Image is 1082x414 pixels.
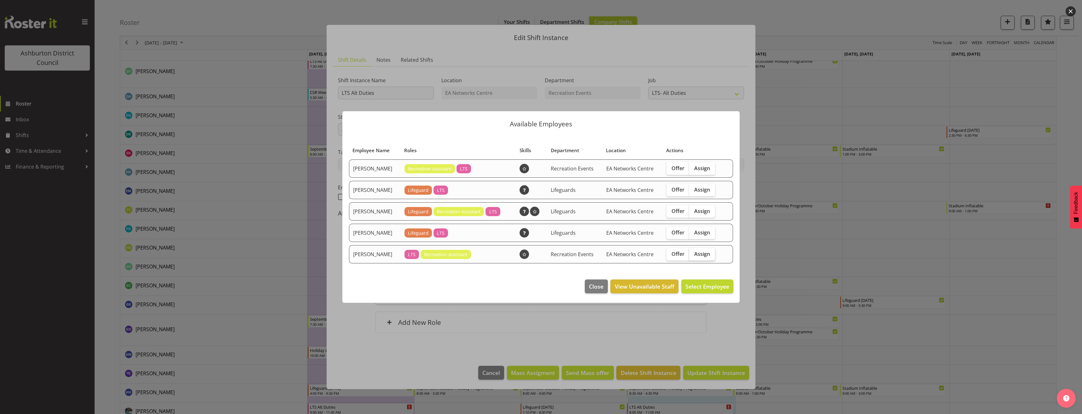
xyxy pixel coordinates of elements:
span: Close [589,282,603,290]
span: Recreation Assistant [424,251,468,258]
span: Recreation Assistant [437,208,480,215]
span: EA Networks Centre [606,165,654,172]
button: Close [585,279,608,293]
span: LTS [489,208,497,215]
span: View Unavailable Staff [615,282,674,290]
span: Assign [694,229,710,236]
span: Lifeguards [551,229,576,236]
span: Recreation Events [551,165,594,172]
span: EA Networks Centre [606,229,654,236]
span: Skills [520,147,531,154]
span: Assign [694,187,710,193]
img: help-xxl-2.png [1063,395,1069,401]
span: LTS [460,165,468,172]
td: [PERSON_NAME] [349,202,401,221]
p: Available Employees [349,121,733,127]
td: [PERSON_NAME] [349,245,401,263]
span: EA Networks Centre [606,208,654,215]
span: Assign [694,165,710,171]
span: Lifeguards [551,208,576,215]
span: Offer [672,165,684,171]
span: Offer [672,187,684,193]
td: [PERSON_NAME] [349,181,401,199]
span: Recreation Events [551,251,594,258]
span: Lifeguard [408,187,428,194]
span: Recreation Assistant [408,165,451,172]
span: EA Networks Centre [606,187,654,193]
span: Assign [694,251,710,257]
span: EA Networks Centre [606,251,654,258]
span: Lifeguard [408,230,428,237]
button: Feedback - Show survey [1070,186,1082,228]
span: Lifeguard [408,208,428,215]
span: Feedback [1073,192,1079,214]
span: Lifeguards [551,187,576,193]
span: Select Employee [685,283,729,290]
span: Offer [672,208,684,214]
span: LTS [437,187,445,194]
td: [PERSON_NAME] [349,224,401,242]
span: Actions [666,147,683,154]
span: Location [606,147,626,154]
span: Offer [672,229,684,236]
span: Employee Name [352,147,390,154]
button: Select Employee [681,279,733,293]
button: View Unavailable Staff [610,279,678,293]
span: LTS [408,251,416,258]
span: LTS [437,230,445,237]
span: Offer [672,251,684,257]
td: [PERSON_NAME] [349,159,401,178]
span: Department [551,147,579,154]
span: Assign [694,208,710,214]
span: Roles [404,147,416,154]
